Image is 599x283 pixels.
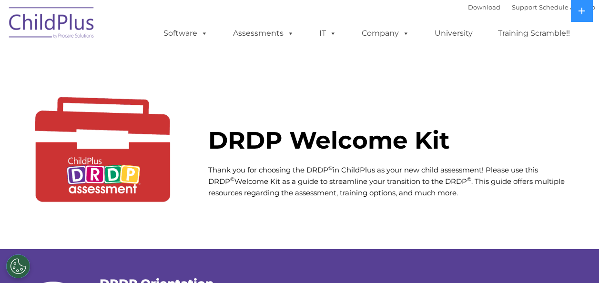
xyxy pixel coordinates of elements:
[4,0,100,48] img: ChildPlus by Procare Solutions
[467,176,471,182] sup: ©
[230,176,234,182] sup: ©
[154,24,217,43] a: Software
[328,164,333,171] sup: ©
[11,50,194,232] img: DRDP-Tool-Kit2.gif
[310,24,346,43] a: IT
[425,24,482,43] a: University
[223,24,304,43] a: Assessments
[488,24,579,43] a: Training Scramble!!
[6,254,30,278] button: Cookies Settings
[512,3,537,11] a: Support
[539,3,595,11] a: Schedule A Demo
[468,3,500,11] a: Download
[208,126,450,155] strong: DRDP Welcome Kit
[208,165,565,197] span: Thank you for choosing the DRDP in ChildPlus as your new child assessment! Please use this DRDP W...
[468,3,595,11] font: |
[352,24,419,43] a: Company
